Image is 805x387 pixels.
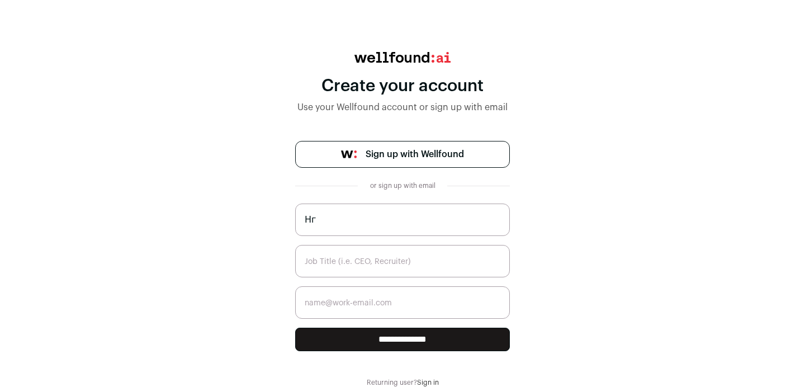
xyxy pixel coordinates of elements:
input: name@work-email.com [295,286,510,319]
img: wellfound-symbol-flush-black-fb3c872781a75f747ccb3a119075da62bfe97bd399995f84a933054e44a575c4.png [341,150,357,158]
img: wellfound:ai [354,52,451,63]
span: Sign up with Wellfound [366,148,464,161]
input: Job Title (i.e. CEO, Recruiter) [295,245,510,277]
div: Returning user? [295,378,510,387]
a: Sign in [417,379,439,386]
input: Jane Smith [295,204,510,236]
div: Use your Wellfound account or sign up with email [295,101,510,114]
a: Sign up with Wellfound [295,141,510,168]
div: or sign up with email [367,181,438,190]
div: Create your account [295,76,510,96]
